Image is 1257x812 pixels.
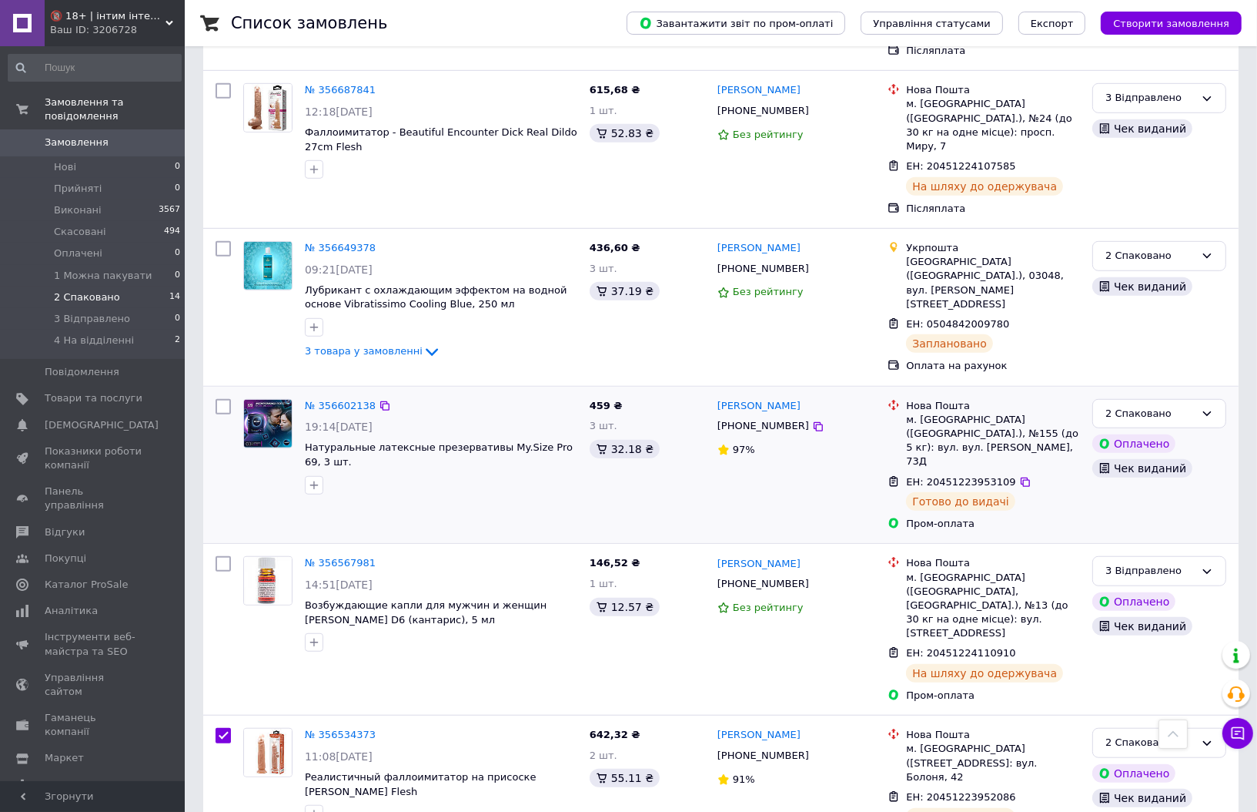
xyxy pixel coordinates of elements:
a: [PERSON_NAME] [717,557,801,572]
div: Готово до видачі [906,492,1015,511]
div: 2 Спаковано [1105,406,1195,422]
span: [DEMOGRAPHIC_DATA] [45,418,159,432]
span: Покупці [45,552,86,565]
button: Управління статусами [861,12,1003,35]
a: № 356602138 [305,400,376,411]
a: № 356649378 [305,242,376,253]
span: 1 шт. [590,105,617,116]
span: 459 ₴ [590,400,623,411]
div: [GEOGRAPHIC_DATA] ([GEOGRAPHIC_DATA].), 03048, вул. [PERSON_NAME][STREET_ADDRESS] [906,255,1080,311]
div: Пром-оплата [906,517,1080,531]
img: Фото товару [244,242,292,290]
span: ЕН: 0504842009780 [906,318,1009,330]
span: 3567 [159,203,180,217]
div: 52.83 ₴ [590,124,660,143]
span: 0 [175,182,180,196]
span: Управління статусами [873,18,991,29]
img: Фото товару [244,729,292,777]
span: 1 Можна пакувати [54,269,152,283]
span: 09:21[DATE] [305,263,373,276]
img: Фото товару [244,557,292,605]
span: Замовлення [45,136,109,149]
span: 11:08[DATE] [305,750,373,763]
div: Укрпошта [906,241,1080,255]
span: Без рейтингу [733,129,804,140]
a: Реалистичный фаллоимитатор на присоске [PERSON_NAME] Flesh [305,771,536,797]
span: [PHONE_NUMBER] [717,105,809,116]
span: Створити замовлення [1113,18,1229,29]
span: 0 [175,160,180,174]
span: Відгуки [45,525,85,539]
span: Лубрикант с охлаждающим эффектом на водной основе Vibratissimo Cooling Blue, 250 мл [305,284,567,310]
a: 3 товара у замовленні [305,345,441,357]
a: Натуральные латексные презервативы My.Size Pro 69, 3 шт. [305,441,573,468]
img: Фото товару [244,84,292,132]
span: Експорт [1031,18,1074,29]
span: 🔞 18+ | інтим інтернет-магазин 🍓 [50,9,165,23]
a: № 356534373 [305,729,376,740]
div: 32.18 ₴ [590,440,660,458]
span: 3 Відправлено [54,312,130,326]
span: 2 шт. [590,750,617,761]
a: Фото товару [243,83,293,133]
span: Інструменти веб-майстра та SEO [45,630,142,658]
div: 3 Відправлено [1105,563,1195,579]
div: Оплачено [1092,592,1175,611]
span: 2 [175,334,180,347]
span: ЕН: 20451224107585 [906,160,1015,172]
span: Товари та послуги [45,391,142,405]
span: Управління сайтом [45,671,142,699]
span: 1 шт. [590,578,617,589]
span: Гаманець компанії [45,711,142,739]
span: 14:51[DATE] [305,579,373,591]
a: Фаллоимитатор - Beautiful Encounter Dick Real Dildo 27cm Flesh [305,126,577,153]
div: 37.19 ₴ [590,282,660,300]
span: 3 товара у замовленні [305,346,423,357]
span: 91% [733,773,755,785]
a: Фото товару [243,728,293,777]
div: Нова Пошта [906,728,1080,742]
a: [PERSON_NAME] [717,241,801,256]
span: [PHONE_NUMBER] [717,750,809,761]
div: 2 Спаковано [1105,248,1195,264]
div: Нова Пошта [906,83,1080,97]
div: Чек виданий [1092,617,1192,636]
div: Чек виданий [1092,119,1192,138]
span: ЕН: 20451223952086 [906,791,1015,803]
button: Створити замовлення [1101,12,1242,35]
span: 3 шт. [590,420,617,431]
div: м. [GEOGRAPHIC_DATA] ([GEOGRAPHIC_DATA].), №24 (до 30 кг на одне місце): просп. Миру, 7 [906,97,1080,153]
span: Виконані [54,203,102,217]
span: 19:14[DATE] [305,421,373,433]
div: Чек виданий [1092,277,1192,296]
span: 97% [733,444,755,455]
span: Замовлення та повідомлення [45,96,185,123]
span: Нові [54,160,76,174]
div: Післяплата [906,44,1080,58]
span: 0 [175,312,180,326]
a: Фото товару [243,241,293,290]
a: [PERSON_NAME] [717,83,801,98]
span: 642,32 ₴ [590,729,640,740]
div: Післяплата [906,202,1080,216]
button: Чат з покупцем [1222,718,1253,749]
a: № 356567981 [305,557,376,569]
span: [PHONE_NUMBER] [717,420,809,431]
span: ЕН: 20451224110910 [906,647,1015,659]
span: Завантажити звіт по пром-оплаті [639,16,833,30]
span: [PHONE_NUMBER] [717,263,809,274]
span: 494 [164,225,180,239]
div: м. [GEOGRAPHIC_DATA] ([STREET_ADDRESS]: вул. Болоня, 42 [906,742,1080,784]
span: Оплачені [54,247,102,260]
div: м. [GEOGRAPHIC_DATA] ([GEOGRAPHIC_DATA], [GEOGRAPHIC_DATA].), №13 (до 30 кг на одне місце): вул. ... [906,571,1080,641]
a: № 356687841 [305,84,376,96]
span: 3 шт. [590,263,617,274]
img: Фото товару [244,400,292,448]
a: [PERSON_NAME] [717,399,801,414]
span: Налаштування [45,778,123,792]
div: Чек виданий [1092,789,1192,807]
div: На шляху до одержувача [906,177,1063,196]
input: Пошук [8,54,182,82]
div: 55.11 ₴ [590,769,660,787]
